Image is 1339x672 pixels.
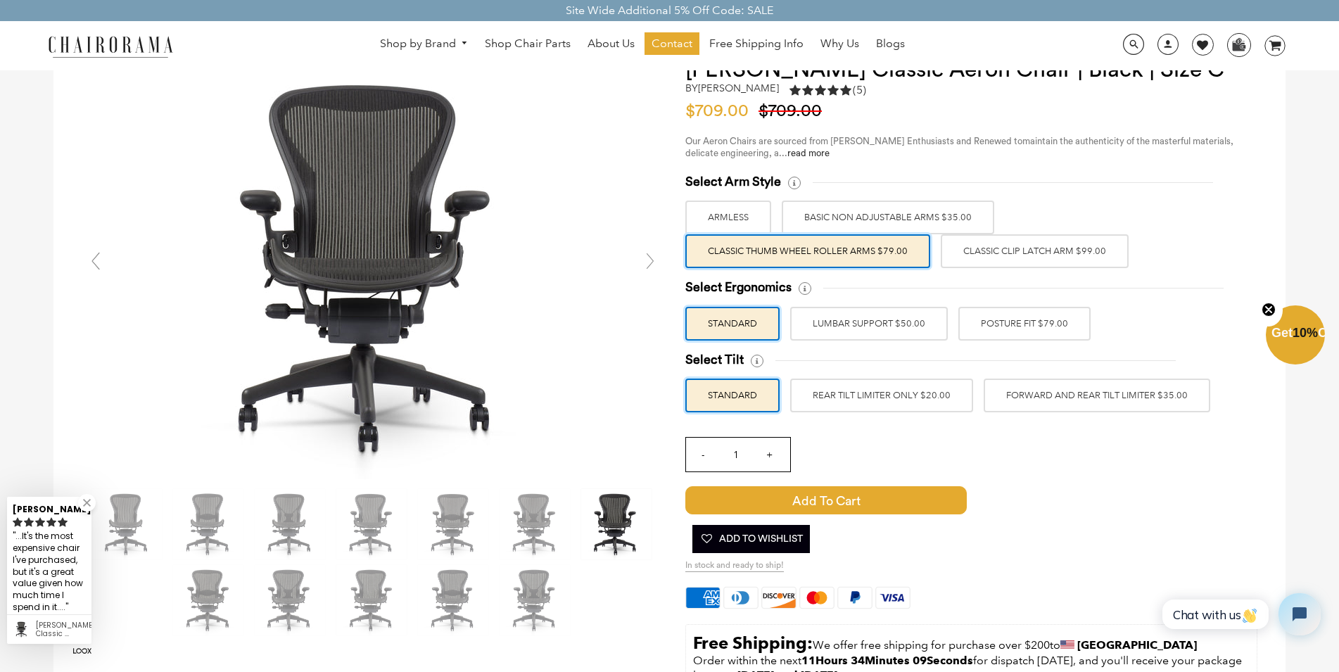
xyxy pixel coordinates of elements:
a: About Us [580,32,642,55]
img: DSC_4463_0fec1238-cd9d-4a4f-bad5-670a76fd0237_grande.jpg [162,57,584,479]
span: 10% [1293,326,1318,340]
nav: DesktopNavigation [241,32,1044,58]
img: Herman Miller Classic Aeron Chair | Black | Size C - chairorama [336,565,407,635]
span: Select Tilt [685,352,744,368]
a: Contact [645,32,699,55]
span: Select Arm Style [685,174,781,190]
span: Contact [652,37,692,51]
span: Blogs [876,37,905,51]
span: About Us [588,37,635,51]
label: STANDARD [685,307,780,341]
img: Herman Miller Classic Aeron Chair | Black | Size C - chairorama [336,489,407,559]
label: Classic Clip Latch Arm $99.00 [941,234,1129,268]
span: (5) [853,83,866,98]
label: POSTURE FIT $79.00 [958,307,1091,341]
img: Herman Miller Classic Aeron Chair | Black | Size C - chairorama [581,489,652,559]
label: FORWARD AND REAR TILT LIMITER $35.00 [984,379,1210,412]
svg: rating icon full [24,517,34,527]
a: Why Us [813,32,866,55]
span: 11Hours 34Minutes 09Seconds [801,654,973,667]
span: We offer free shipping for purchase over $200 [813,638,1050,652]
img: Herman Miller Classic Aeron Chair | Black | Size C - chairorama [173,565,243,635]
button: Add To Wishlist [692,525,810,553]
svg: rating icon full [46,517,56,527]
a: read more [787,148,830,158]
a: Shop Chair Parts [478,32,578,55]
span: Free Shipping Info [709,37,804,51]
img: Herman Miller Classic Aeron Chair | Black | Size C - chairorama [500,565,570,635]
div: 5.0 rating (5 votes) [789,82,866,98]
div: ...It's the most expensive chair I've purchased, but it's a great value given how much time I spe... [13,529,86,616]
div: [PERSON_NAME] [13,498,86,516]
label: LUMBAR SUPPORT $50.00 [790,307,948,341]
svg: rating icon full [35,517,45,527]
span: In stock and ready to ship! [685,560,784,572]
img: Herman Miller Classic Aeron Chair | Black | Size C - chairorama [418,489,488,559]
span: Add to Cart [685,486,967,514]
img: Herman Miller Classic Aeron Chair | Black | Size C - chairorama [173,489,243,559]
label: ARMLESS [685,201,771,234]
strong: Free Shipping: [693,633,813,653]
button: Close teaser [1255,294,1283,327]
img: chairorama [40,34,181,58]
span: Select Ergonomics [685,279,792,296]
button: Add to Cart [685,486,1086,514]
strong: [GEOGRAPHIC_DATA] [1077,638,1197,652]
p: to [693,632,1250,654]
svg: rating icon full [13,517,23,527]
span: $709.00 [685,103,756,120]
span: Our Aeron Chairs are sourced from [PERSON_NAME] Enthusiasts and Renewed to [685,137,1022,146]
img: Herman Miller Classic Aeron Chair | Black | Size C - chairorama [418,565,488,635]
img: Herman Miller Classic Aeron Chair | Black | Size C - chairorama [91,489,162,559]
a: Shop by Brand [373,33,476,55]
span: Shop Chair Parts [485,37,571,51]
div: Herman Miller Classic Aeron Chair | Black | Size C [36,621,86,638]
label: REAR TILT LIMITER ONLY $20.00 [790,379,973,412]
h2: by [685,82,779,94]
a: Free Shipping Info [702,32,811,55]
img: WhatsApp_Image_2024-07-12_at_16.23.01.webp [1228,34,1250,55]
a: [PERSON_NAME] [698,82,779,94]
div: Get10%OffClose teaser [1266,307,1325,366]
label: STANDARD [685,379,780,412]
iframe: Tidio Chat [1147,581,1333,647]
label: Classic Thumb Wheel Roller Arms $79.00 [685,234,930,268]
span: Get Off [1271,326,1336,340]
img: Herman Miller Classic Aeron Chair | Black | Size C - chairorama [255,565,325,635]
input: + [752,438,786,471]
label: BASIC NON ADJUSTABLE ARMS $35.00 [782,201,994,234]
span: Add To Wishlist [699,525,803,553]
input: - [686,438,720,471]
a: Blogs [869,32,912,55]
span: $709.00 [759,103,829,120]
svg: rating icon full [58,517,68,527]
a: 5.0 rating (5 votes) [789,82,866,101]
span: Why Us [820,37,859,51]
img: Herman Miller Classic Aeron Chair | Black | Size C - chairorama [255,489,325,559]
img: Herman Miller Classic Aeron Chair | Black | Size C - chairorama [500,489,570,559]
